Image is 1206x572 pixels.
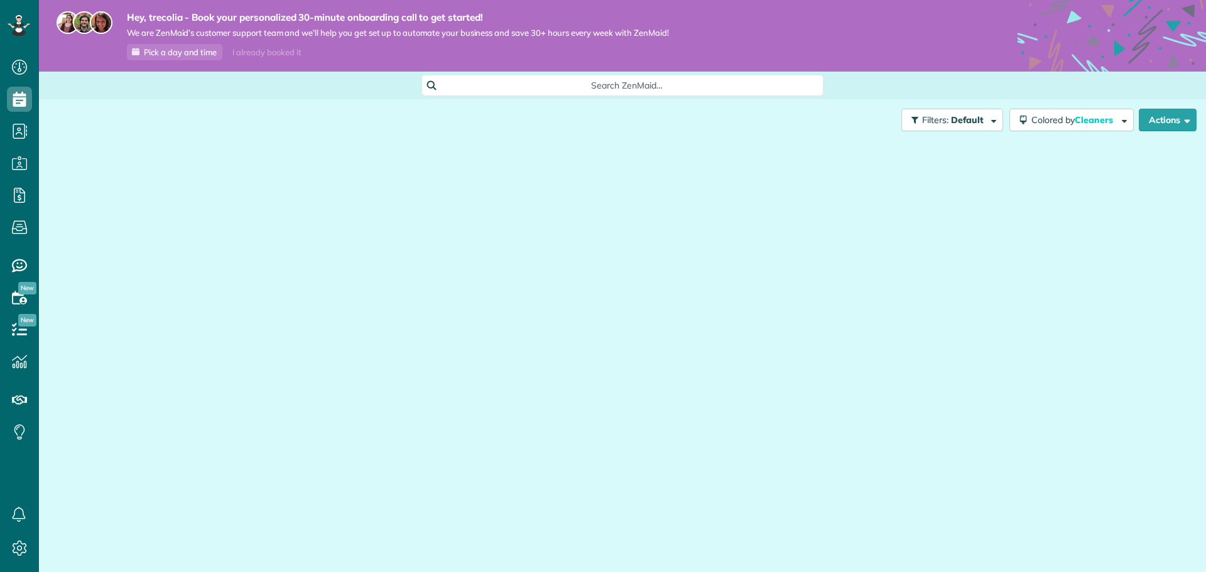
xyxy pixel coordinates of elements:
[901,109,1003,131] button: Filters: Default
[895,109,1003,131] a: Filters: Default
[90,11,112,34] img: michelle-19f622bdf1676172e81f8f8fba1fb50e276960ebfe0243fe18214015130c80e4.jpg
[73,11,95,34] img: jorge-587dff0eeaa6aab1f244e6dc62b8924c3b6ad411094392a53c71c6c4a576187d.jpg
[127,11,669,24] strong: Hey, trecolia - Book your personalized 30-minute onboarding call to get started!
[1139,109,1197,131] button: Actions
[127,44,222,60] a: Pick a day and time
[1075,114,1115,126] span: Cleaners
[127,28,669,38] span: We are ZenMaid’s customer support team and we’ll help you get set up to automate your business an...
[225,45,308,60] div: I already booked it
[18,282,36,294] span: New
[1009,109,1134,131] button: Colored byCleaners
[1031,114,1117,126] span: Colored by
[922,114,948,126] span: Filters:
[144,47,217,57] span: Pick a day and time
[951,114,984,126] span: Default
[57,11,79,34] img: maria-72a9807cf96188c08ef61303f053569d2e2a8a1cde33d635c8a3ac13582a053d.jpg
[18,314,36,326] span: New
